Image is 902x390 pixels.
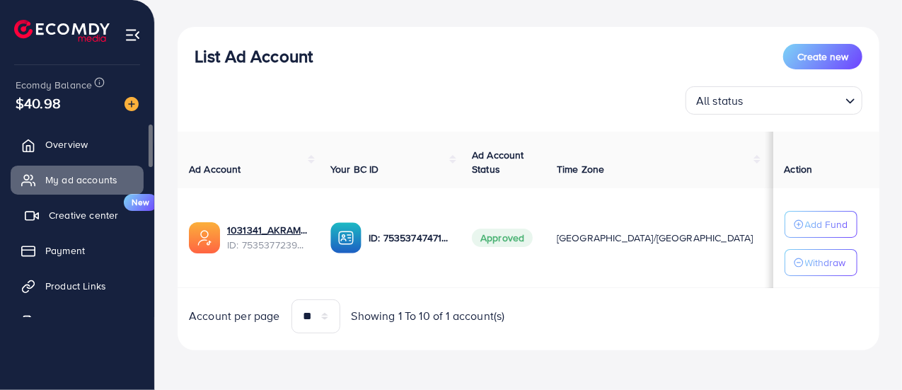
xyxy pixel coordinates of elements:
[11,166,144,194] a: My ad accounts
[693,91,746,111] span: All status
[45,243,85,258] span: Payment
[125,97,139,111] img: image
[11,307,144,335] a: Billing
[14,20,110,42] img: logo
[45,314,74,328] span: Billing
[785,211,857,238] button: Add Fund
[805,254,846,271] p: Withdraw
[45,279,106,293] span: Product Links
[842,326,891,379] iframe: Chat
[805,216,848,233] p: Add Fund
[557,231,753,245] span: [GEOGRAPHIC_DATA]/[GEOGRAPHIC_DATA]
[472,229,533,247] span: Approved
[369,229,449,246] p: ID: 7535374747182448656
[11,201,144,229] a: Creative centerNew
[557,162,604,176] span: Time Zone
[330,162,379,176] span: Your BC ID
[125,27,141,43] img: menu
[11,130,144,159] a: Overview
[124,194,158,211] span: New
[785,249,857,276] button: Withdraw
[785,162,813,176] span: Action
[797,50,848,64] span: Create new
[227,223,308,237] a: 1031341_AKRAM_1754466782637
[189,162,241,176] span: Ad Account
[11,236,144,265] a: Payment
[227,223,308,252] div: <span class='underline'>1031341_AKRAM_1754466782637</span></br>7535377239278649361
[16,93,61,113] span: $40.98
[45,137,88,151] span: Overview
[748,88,840,111] input: Search for option
[49,208,118,222] span: Creative center
[472,148,524,176] span: Ad Account Status
[227,238,308,252] span: ID: 7535377239278649361
[783,44,862,69] button: Create new
[189,308,280,324] span: Account per page
[330,222,362,253] img: ic-ba-acc.ded83a64.svg
[45,173,117,187] span: My ad accounts
[189,222,220,253] img: ic-ads-acc.e4c84228.svg
[686,86,862,115] div: Search for option
[352,308,505,324] span: Showing 1 To 10 of 1 account(s)
[195,46,313,67] h3: List Ad Account
[16,78,92,92] span: Ecomdy Balance
[11,272,144,300] a: Product Links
